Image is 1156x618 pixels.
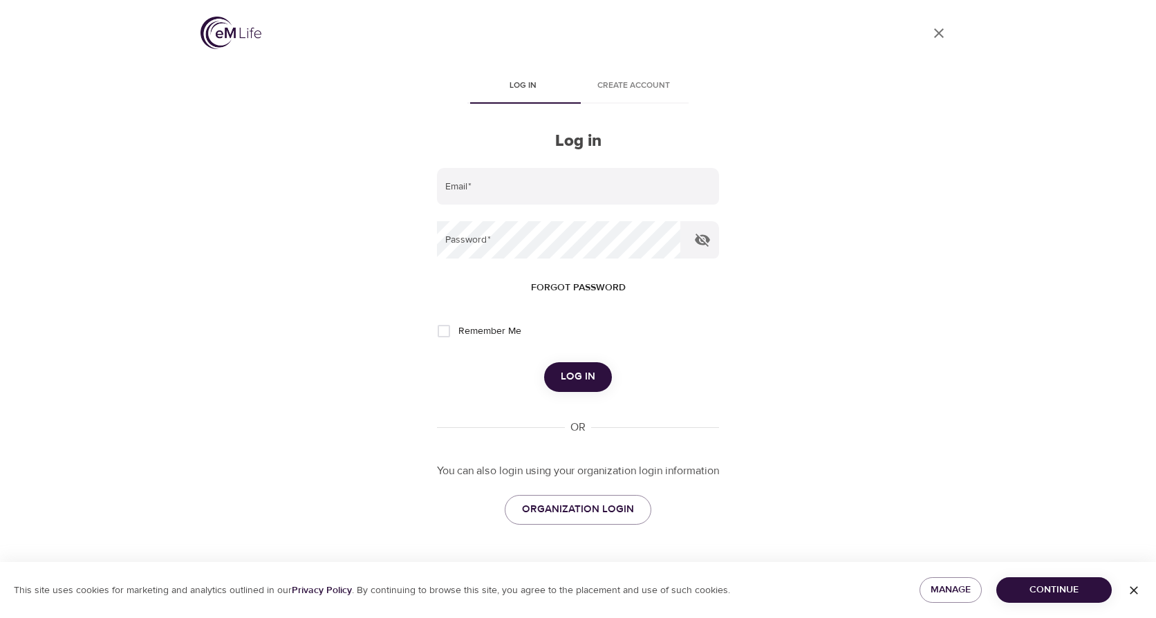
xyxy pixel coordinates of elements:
[201,17,261,49] img: logo
[586,79,680,93] span: Create account
[544,362,612,391] button: Log in
[922,17,955,50] a: close
[931,581,971,599] span: Manage
[522,500,634,518] span: ORGANIZATION LOGIN
[437,463,719,479] p: You can also login using your organization login information
[437,71,719,104] div: disabled tabs example
[437,131,719,151] h2: Log in
[561,368,595,386] span: Log in
[476,79,570,93] span: Log in
[292,584,352,597] a: Privacy Policy
[996,577,1112,603] button: Continue
[565,420,591,436] div: OR
[531,279,626,297] span: Forgot password
[1007,581,1101,599] span: Continue
[920,577,982,603] button: Manage
[505,495,651,524] a: ORGANIZATION LOGIN
[525,275,631,301] button: Forgot password
[458,324,521,339] span: Remember Me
